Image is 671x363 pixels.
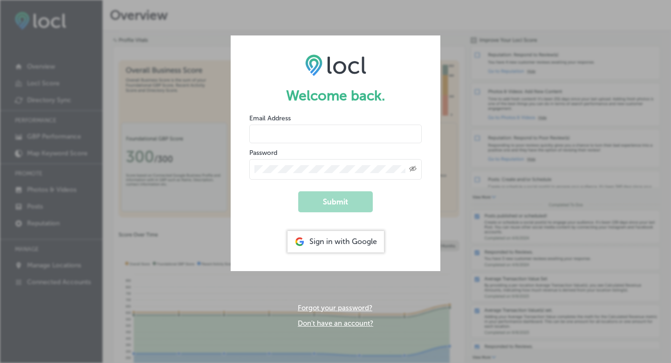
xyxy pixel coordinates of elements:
label: Password [249,149,277,157]
span: Toggle password visibility [409,165,417,174]
h1: Welcome back. [249,87,422,104]
button: Submit [298,191,373,212]
a: Forgot your password? [298,304,372,312]
img: LOCL logo [305,54,366,76]
label: Email Address [249,114,291,122]
div: Sign in with Google [288,231,384,252]
a: Don't have an account? [298,319,373,328]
